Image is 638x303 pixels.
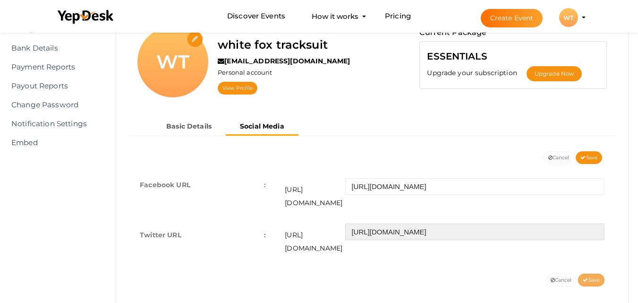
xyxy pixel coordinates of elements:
[427,49,487,64] label: ESSENTIALS
[556,8,581,27] button: WT
[385,8,411,25] a: Pricing
[264,178,266,191] span: :
[578,274,604,286] button: Save
[345,224,604,240] input: Enter twitter URI
[576,151,602,164] button: Save
[580,155,597,161] span: Save
[527,66,582,81] button: Upgrade Now
[583,277,600,283] span: Save
[7,77,99,95] a: Payout Reports
[7,39,99,58] a: Bank Details
[427,68,527,78] label: Upgrade your subscription
[481,9,543,27] button: Create Event
[218,36,328,54] label: white fox tracksuit
[7,133,99,152] a: Embed
[218,82,257,95] a: View Profile
[285,178,345,209] span: [URL][DOMAIN_NAME]
[546,274,577,286] button: Cancel
[7,95,99,114] a: Change Password
[227,8,285,25] a: Discover Events
[559,14,578,21] profile-pic: WT
[226,119,298,136] button: Social Media
[218,56,350,66] label: [EMAIL_ADDRESS][DOMAIN_NAME]
[7,114,99,133] a: Notification Settings
[137,26,208,97] div: WT
[7,58,99,77] a: Payment Reports
[166,122,212,130] b: Basic Details
[559,8,578,27] div: WT
[544,151,574,164] button: Cancel
[130,169,275,219] td: Facebook URL
[152,119,226,134] button: Basic Details
[218,68,272,77] label: Personal account
[264,228,266,242] span: :
[345,178,604,195] input: Enter Facebook URI
[285,224,345,255] span: [URL][DOMAIN_NAME]
[130,219,275,264] td: Twitter URL
[240,122,284,130] b: Social Media
[309,8,361,25] button: How it works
